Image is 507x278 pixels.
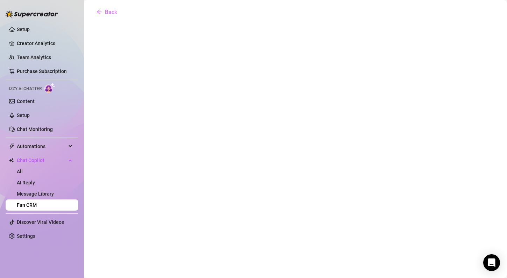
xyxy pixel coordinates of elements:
a: Message Library [17,191,54,197]
a: All [17,169,23,174]
a: Creator Analytics [17,38,73,49]
a: Team Analytics [17,54,51,60]
span: Chat Copilot [17,155,66,166]
img: Chat Copilot [9,158,14,163]
a: Fan CRM [17,202,37,208]
a: Content [17,98,35,104]
a: Setup [17,27,30,32]
span: Back [105,9,117,15]
span: thunderbolt [9,144,15,149]
div: Open Intercom Messenger [483,254,500,271]
img: logo-BBDzfeDw.svg [6,10,58,17]
span: Automations [17,141,66,152]
a: Purchase Subscription [17,68,67,74]
a: Discover Viral Videos [17,219,64,225]
span: arrow-left [97,9,102,15]
button: Back [91,5,123,19]
img: AI Chatter [44,83,55,93]
span: Izzy AI Chatter [9,86,42,92]
a: AI Reply [17,180,35,185]
a: Settings [17,233,35,239]
a: Setup [17,112,30,118]
a: Chat Monitoring [17,126,53,132]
